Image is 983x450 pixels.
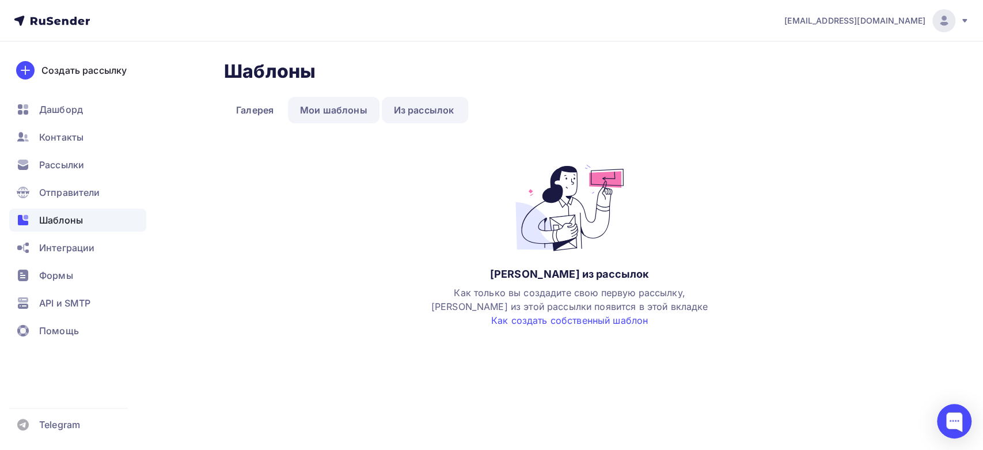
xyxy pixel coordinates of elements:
[39,241,94,255] span: Интеграции
[288,97,379,123] a: Мои шаблоны
[39,186,100,199] span: Отправители
[224,60,316,83] h2: Шаблоны
[431,287,708,326] span: Как только вы создадите свою первую рассылку, [PERSON_NAME] из этой рассылки появится в этой вкладке
[9,181,146,204] a: Отправители
[784,15,925,27] span: [EMAIL_ADDRESS][DOMAIN_NAME]
[490,267,650,281] div: [PERSON_NAME] из рассылок
[39,324,79,338] span: Помощь
[41,63,127,77] div: Создать рассылку
[39,269,73,282] span: Формы
[9,264,146,287] a: Формы
[39,130,84,144] span: Контакты
[784,9,969,32] a: [EMAIL_ADDRESS][DOMAIN_NAME]
[9,126,146,149] a: Контакты
[9,153,146,176] a: Рассылки
[39,418,80,432] span: Telegram
[39,158,84,172] span: Рассылки
[491,315,648,326] a: Как создать собственный шаблон
[9,209,146,232] a: Шаблоны
[39,103,83,116] span: Дашборд
[224,97,286,123] a: Галерея
[382,97,466,123] a: Из рассылок
[39,213,83,227] span: Шаблоны
[39,296,90,310] span: API и SMTP
[9,98,146,121] a: Дашборд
